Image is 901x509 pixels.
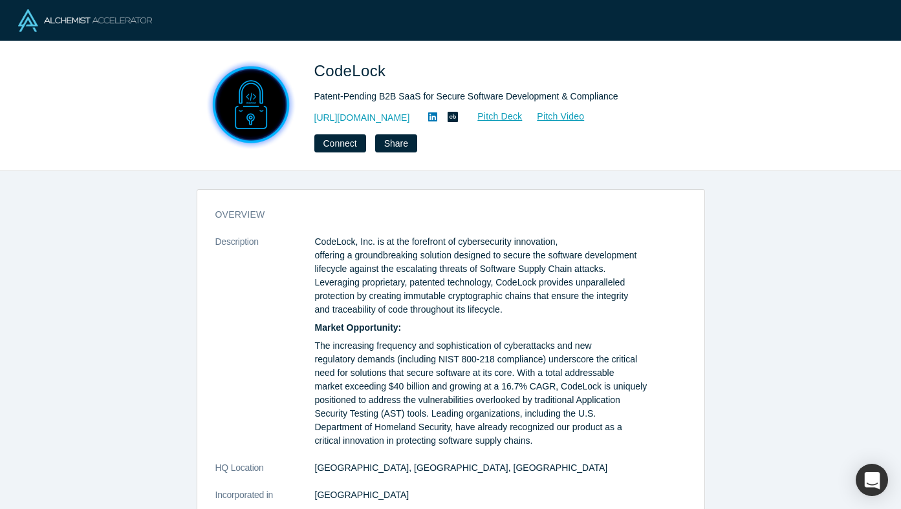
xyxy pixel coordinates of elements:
[315,461,686,475] dd: [GEOGRAPHIC_DATA], [GEOGRAPHIC_DATA], [GEOGRAPHIC_DATA]
[523,109,585,124] a: Pitch Video
[215,461,315,488] dt: HQ Location
[215,208,668,222] h3: overview
[315,322,402,333] strong: Market Opportunity:
[375,134,417,152] button: Share
[315,488,686,502] dd: [GEOGRAPHIC_DATA]
[314,90,677,103] div: Patent-Pending B2B SaaS for Secure Software Development & Compliance
[315,235,686,317] p: CodeLock, Inc. is at the forefront of cybersecurity innovation, offering a groundbreaking solutio...
[215,235,315,461] dt: Description
[315,339,686,448] p: The increasing frequency and sophistication of cyberattacks and new regulatory demands (including...
[206,59,296,150] img: CodeLock's Logo
[18,9,152,32] img: Alchemist Logo
[314,62,391,79] span: CodeLock
[314,111,410,125] a: [URL][DOMAIN_NAME]
[463,109,523,124] a: Pitch Deck
[314,134,366,152] button: Connect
